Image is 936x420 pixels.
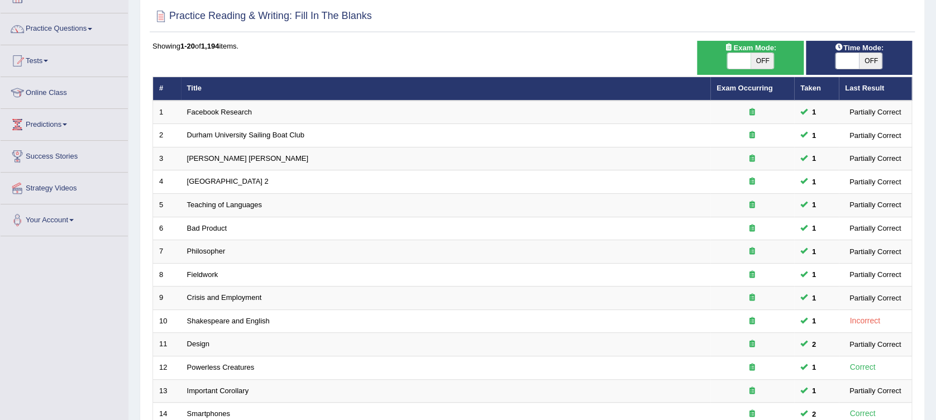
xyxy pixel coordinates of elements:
[808,269,820,280] span: You can still take this question
[153,101,181,124] td: 1
[845,269,905,280] div: Partially Correct
[187,154,308,163] a: [PERSON_NAME] [PERSON_NAME]
[1,141,128,169] a: Success Stories
[808,408,820,420] span: You can still take this question
[697,41,803,75] div: Show exams occurring in exams
[180,42,195,50] b: 1-20
[808,176,820,188] span: You can still take this question
[153,240,181,264] td: 7
[153,333,181,356] td: 11
[808,106,820,118] span: You can still take this question
[845,292,905,304] div: Partially Correct
[187,108,252,116] a: Facebook Research
[845,199,905,211] div: Partially Correct
[859,53,882,69] span: OFF
[717,362,788,373] div: Exam occurring question
[153,263,181,287] td: 8
[717,386,788,397] div: Exam occurring question
[153,124,181,147] td: 2
[845,152,905,164] div: Partially Correct
[1,13,128,41] a: Practice Questions
[717,409,788,419] div: Exam occurring question
[845,130,905,141] div: Partially Correct
[152,8,372,25] h2: Practice Reading & Writing: Fill In The Blanks
[717,84,772,92] a: Exam Occurring
[808,292,820,304] span: You can still take this question
[845,314,885,327] div: Incorrect
[187,131,304,139] a: Durham University Sailing Boat Club
[187,224,227,232] a: Bad Product
[181,77,710,101] th: Title
[153,77,181,101] th: #
[187,363,255,371] a: Powerless Creatures
[187,270,218,279] a: Fieldwork
[808,361,820,373] span: You can still take this question
[153,217,181,240] td: 6
[717,130,788,141] div: Exam occurring question
[845,246,905,257] div: Partially Correct
[152,41,912,51] div: Showing of items.
[153,147,181,170] td: 3
[751,53,774,69] span: OFF
[808,222,820,234] span: You can still take this question
[187,177,269,185] a: [GEOGRAPHIC_DATA] 2
[717,293,788,303] div: Exam occurring question
[153,194,181,217] td: 5
[1,173,128,201] a: Strategy Videos
[717,154,788,164] div: Exam occurring question
[1,45,128,73] a: Tests
[720,42,780,54] span: Exam Mode:
[717,200,788,211] div: Exam occurring question
[845,338,905,350] div: Partially Correct
[153,170,181,194] td: 4
[808,246,820,257] span: You can still take this question
[794,77,839,101] th: Taken
[187,247,226,255] a: Philosopher
[187,340,209,348] a: Design
[187,409,230,418] a: Smartphones
[153,379,181,403] td: 13
[845,407,880,420] div: Correct
[187,201,262,209] a: Teaching of Languages
[845,385,905,397] div: Partially Correct
[717,316,788,327] div: Exam occurring question
[808,199,820,211] span: You can still take this question
[808,130,820,141] span: You can still take this question
[808,338,820,350] span: You can still take this question
[845,222,905,234] div: Partially Correct
[808,385,820,397] span: You can still take this question
[845,106,905,118] div: Partially Correct
[717,223,788,234] div: Exam occurring question
[808,315,820,327] span: You can still take this question
[717,246,788,257] div: Exam occurring question
[830,42,888,54] span: Time Mode:
[717,339,788,350] div: Exam occurring question
[808,152,820,164] span: You can still take this question
[845,176,905,188] div: Partially Correct
[1,204,128,232] a: Your Account
[153,287,181,310] td: 9
[1,77,128,105] a: Online Class
[839,77,912,101] th: Last Result
[845,361,880,374] div: Correct
[187,386,249,395] a: Important Corollary
[187,317,270,325] a: Shakespeare and English
[717,176,788,187] div: Exam occurring question
[187,293,262,302] a: Crisis and Employment
[717,107,788,118] div: Exam occurring question
[1,109,128,137] a: Predictions
[153,356,181,379] td: 12
[153,309,181,333] td: 10
[201,42,219,50] b: 1,194
[717,270,788,280] div: Exam occurring question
